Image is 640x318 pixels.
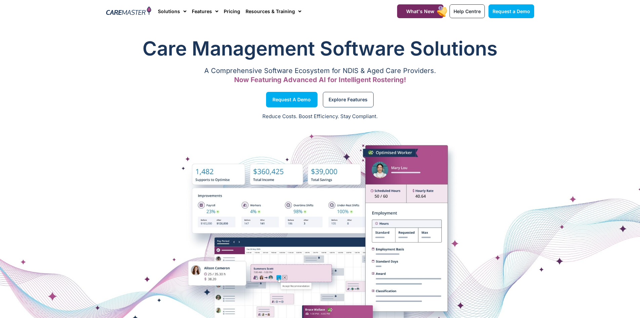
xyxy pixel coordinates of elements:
a: Explore Features [323,92,374,107]
a: What's New [397,4,443,18]
a: Request a Demo [266,92,317,107]
p: Reduce Costs. Boost Efficiency. Stay Compliant. [4,113,636,120]
a: Request a Demo [488,4,534,18]
span: Help Centre [454,8,481,14]
h1: Care Management Software Solutions [106,35,534,62]
img: CareMaster Logo [106,6,152,16]
span: Request a Demo [493,8,530,14]
p: A Comprehensive Software Ecosystem for NDIS & Aged Care Providers. [106,69,534,73]
span: Now Featuring Advanced AI for Intelligent Rostering! [234,76,406,84]
span: Explore Features [329,98,368,101]
span: What's New [406,8,434,14]
a: Help Centre [450,4,485,18]
span: Request a Demo [272,98,311,101]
